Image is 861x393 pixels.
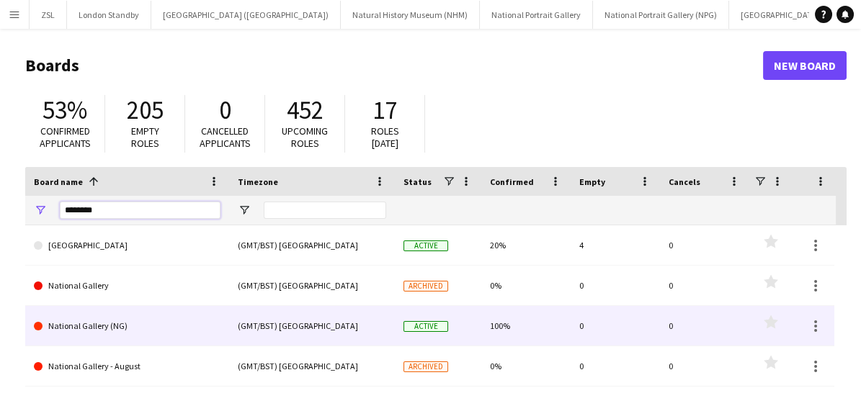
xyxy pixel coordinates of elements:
[481,225,571,265] div: 20%
[229,346,395,386] div: (GMT/BST) [GEOGRAPHIC_DATA]
[481,346,571,386] div: 0%
[660,346,749,386] div: 0
[660,306,749,345] div: 0
[34,176,83,187] span: Board name
[571,346,660,386] div: 0
[660,225,749,265] div: 0
[40,125,91,150] span: Confirmed applicants
[571,306,660,345] div: 0
[131,125,159,150] span: Empty roles
[371,125,399,150] span: Roles [DATE]
[593,1,729,29] button: National Portrait Gallery (NPG)
[481,266,571,305] div: 0%
[264,202,386,219] input: Timezone Filter Input
[669,176,700,187] span: Cancels
[30,1,67,29] button: ZSL
[34,346,220,387] a: National Gallery - August
[43,94,87,126] span: 53%
[67,1,151,29] button: London Standby
[229,266,395,305] div: (GMT/BST) [GEOGRAPHIC_DATA]
[229,225,395,265] div: (GMT/BST) [GEOGRAPHIC_DATA]
[34,204,47,217] button: Open Filter Menu
[238,204,251,217] button: Open Filter Menu
[571,225,660,265] div: 4
[25,55,763,76] h1: Boards
[403,240,448,251] span: Active
[229,306,395,345] div: (GMT/BST) [GEOGRAPHIC_DATA]
[481,306,571,345] div: 100%
[34,306,220,346] a: National Gallery (NG)
[729,1,854,29] button: [GEOGRAPHIC_DATA] (HES)
[219,94,231,126] span: 0
[660,266,749,305] div: 0
[579,176,605,187] span: Empty
[372,94,397,126] span: 17
[403,361,448,372] span: Archived
[403,176,432,187] span: Status
[282,125,328,150] span: Upcoming roles
[490,176,534,187] span: Confirmed
[151,1,341,29] button: [GEOGRAPHIC_DATA] ([GEOGRAPHIC_DATA])
[480,1,593,29] button: National Portrait Gallery
[34,225,220,266] a: [GEOGRAPHIC_DATA]
[341,1,480,29] button: Natural History Museum (NHM)
[60,202,220,219] input: Board name Filter Input
[200,125,251,150] span: Cancelled applicants
[763,51,847,80] a: New Board
[571,266,660,305] div: 0
[403,281,448,292] span: Archived
[287,94,324,126] span: 452
[403,321,448,332] span: Active
[34,266,220,306] a: National Gallery
[127,94,164,126] span: 205
[238,176,278,187] span: Timezone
